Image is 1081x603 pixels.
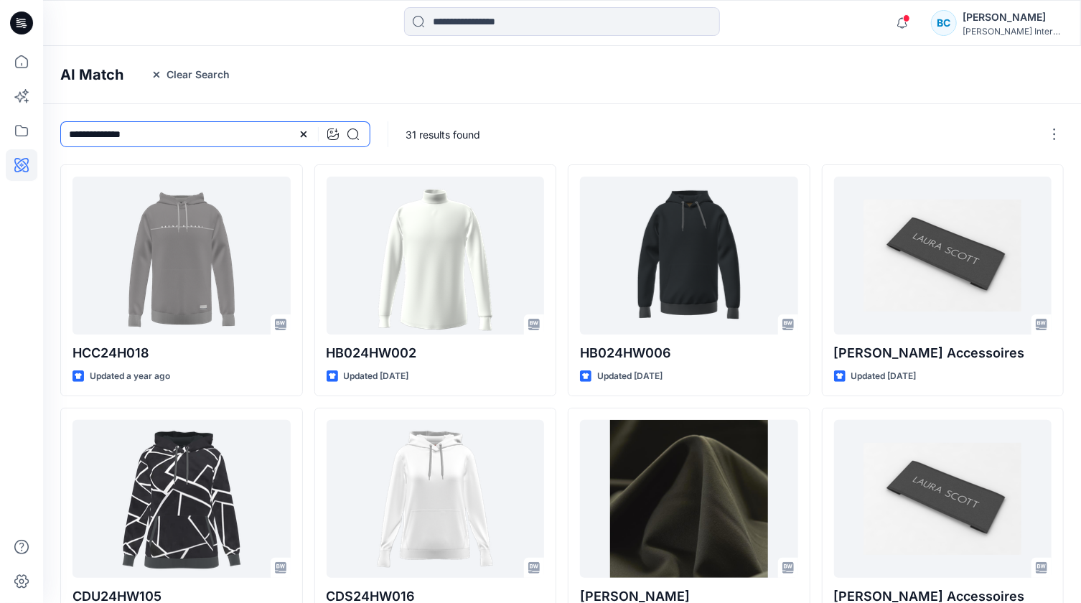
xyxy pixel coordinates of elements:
a: HB024HW002 [327,177,545,335]
p: HB024HW006 [580,343,798,363]
div: [PERSON_NAME] [963,9,1063,26]
a: HB024HW006 [580,177,798,335]
p: HCC24H018 [72,343,291,363]
a: HCC24H018 [72,177,291,335]
p: Updated a year ago [90,369,170,384]
a: Otto Accessoires [834,420,1052,578]
p: [PERSON_NAME] Accessoires [834,343,1052,363]
a: CDU24HW105 [72,420,291,578]
h4: AI Match [60,66,123,83]
p: HB024HW002 [327,343,545,363]
a: CDS24HW016 [327,420,545,578]
p: Updated [DATE] [597,369,663,384]
a: Otto Accessoires [834,177,1052,335]
button: Clear Search [141,63,239,86]
p: 31 results found [406,127,480,142]
a: Otto Fabric [580,420,798,578]
div: BC [931,10,957,36]
p: Updated [DATE] [851,369,917,384]
div: [PERSON_NAME] International [963,26,1063,37]
p: Updated [DATE] [344,369,409,384]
